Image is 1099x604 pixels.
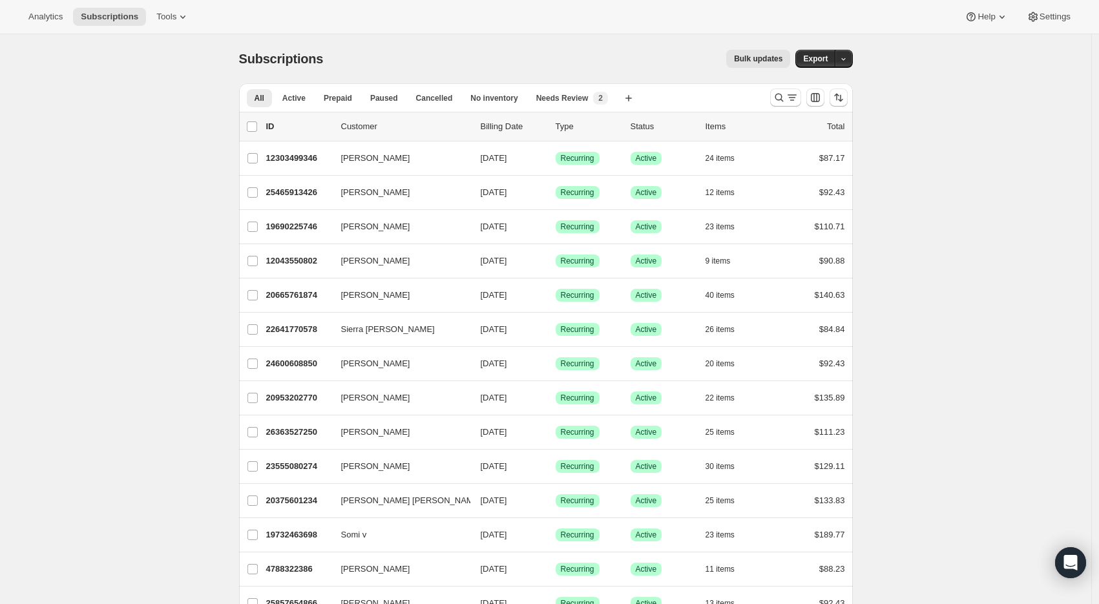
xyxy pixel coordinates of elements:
[827,120,844,133] p: Total
[536,93,589,103] span: Needs Review
[561,427,594,437] span: Recurring
[561,495,594,506] span: Recurring
[239,52,324,66] span: Subscriptions
[481,495,507,505] span: [DATE]
[706,290,735,300] span: 40 items
[341,494,481,507] span: [PERSON_NAME] [PERSON_NAME]
[333,148,463,169] button: [PERSON_NAME]
[819,564,845,574] span: $88.23
[266,255,331,267] p: 12043550802
[706,320,749,338] button: 26 items
[706,359,735,369] span: 20 items
[1055,547,1086,578] div: Open Intercom Messenger
[416,93,453,103] span: Cancelled
[561,187,594,198] span: Recurring
[266,289,331,302] p: 20665761874
[561,393,594,403] span: Recurring
[706,389,749,407] button: 22 items
[636,359,657,369] span: Active
[561,153,594,163] span: Recurring
[706,393,735,403] span: 22 items
[556,120,620,133] div: Type
[978,12,995,22] span: Help
[481,427,507,437] span: [DATE]
[561,461,594,472] span: Recurring
[815,461,845,471] span: $129.11
[266,494,331,507] p: 20375601234
[266,563,331,576] p: 4788322386
[803,54,828,64] span: Export
[481,256,507,266] span: [DATE]
[734,54,782,64] span: Bulk updates
[333,388,463,408] button: [PERSON_NAME]
[28,12,63,22] span: Analytics
[819,256,845,266] span: $90.88
[636,564,657,574] span: Active
[266,460,331,473] p: 23555080274
[341,220,410,233] span: [PERSON_NAME]
[21,8,70,26] button: Analytics
[266,149,845,167] div: 12303499346[PERSON_NAME][DATE]SuccessRecurringSuccessActive24 items$87.17
[806,89,824,107] button: Customize table column order and visibility
[636,256,657,266] span: Active
[706,183,749,202] button: 12 items
[266,286,845,304] div: 20665761874[PERSON_NAME][DATE]SuccessRecurringSuccessActive40 items$140.63
[481,393,507,402] span: [DATE]
[636,187,657,198] span: Active
[1019,8,1078,26] button: Settings
[706,560,749,578] button: 11 items
[324,93,352,103] span: Prepaid
[255,93,264,103] span: All
[266,426,331,439] p: 26363527250
[341,426,410,439] span: [PERSON_NAME]
[73,8,146,26] button: Subscriptions
[706,153,735,163] span: 24 items
[333,525,463,545] button: Somi v
[706,187,735,198] span: 12 items
[149,8,197,26] button: Tools
[481,153,507,163] span: [DATE]
[706,324,735,335] span: 26 items
[561,564,594,574] span: Recurring
[266,423,845,441] div: 26363527250[PERSON_NAME][DATE]SuccessRecurringSuccessActive25 items$111.23
[266,389,845,407] div: 20953202770[PERSON_NAME][DATE]SuccessRecurringSuccessActive22 items$135.89
[618,89,639,107] button: Create new view
[266,183,845,202] div: 25465913426[PERSON_NAME][DATE]SuccessRecurringSuccessActive12 items$92.43
[795,50,835,68] button: Export
[636,427,657,437] span: Active
[819,153,845,163] span: $87.17
[81,12,138,22] span: Subscriptions
[282,93,306,103] span: Active
[706,457,749,475] button: 30 items
[333,456,463,477] button: [PERSON_NAME]
[481,187,507,197] span: [DATE]
[266,120,845,133] div: IDCustomerBilling DateTypeStatusItemsTotal
[333,559,463,579] button: [PERSON_NAME]
[266,218,845,236] div: 19690225746[PERSON_NAME][DATE]SuccessRecurringSuccessActive23 items$110.71
[266,528,331,541] p: 19732463698
[636,530,657,540] span: Active
[341,460,410,473] span: [PERSON_NAME]
[333,285,463,306] button: [PERSON_NAME]
[481,222,507,231] span: [DATE]
[957,8,1016,26] button: Help
[341,563,410,576] span: [PERSON_NAME]
[636,393,657,403] span: Active
[706,427,735,437] span: 25 items
[341,289,410,302] span: [PERSON_NAME]
[815,222,845,231] span: $110.71
[819,187,845,197] span: $92.43
[561,530,594,540] span: Recurring
[333,216,463,237] button: [PERSON_NAME]
[561,290,594,300] span: Recurring
[706,120,770,133] div: Items
[636,153,657,163] span: Active
[266,252,845,270] div: 12043550802[PERSON_NAME][DATE]SuccessRecurringSuccessActive9 items$90.88
[815,427,845,437] span: $111.23
[481,120,545,133] p: Billing Date
[830,89,848,107] button: Sort the results
[598,93,603,103] span: 2
[706,423,749,441] button: 25 items
[631,120,695,133] p: Status
[706,461,735,472] span: 30 items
